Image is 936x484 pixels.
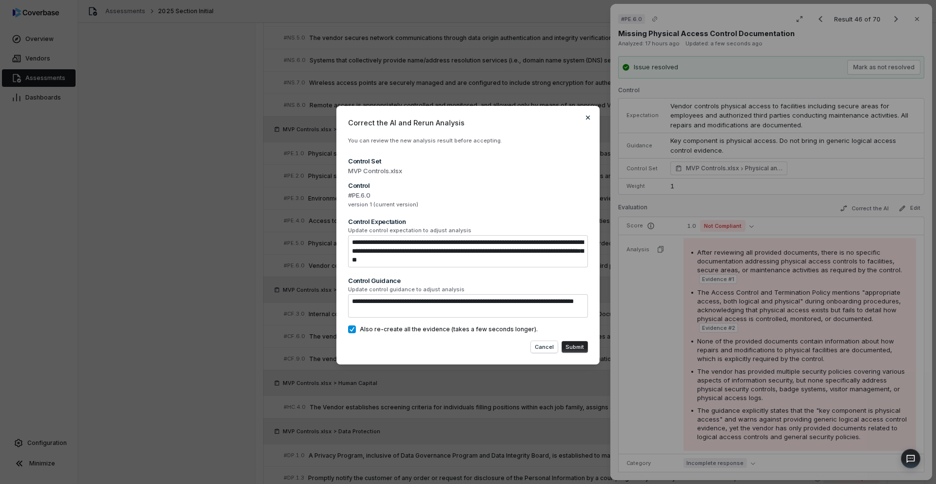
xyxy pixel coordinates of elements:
[348,137,502,144] span: You can review the new analysis result before accepting.
[348,181,588,190] div: Control
[348,286,588,293] span: Update control guidance to adjust analysis
[531,341,558,353] button: Cancel
[348,276,588,285] div: Control Guidance
[348,325,356,333] button: Also re-create all the evidence (takes a few seconds longer).
[348,227,588,234] span: Update control expectation to adjust analysis
[348,118,588,128] span: Correct the AI and Rerun Analysis
[360,325,538,333] span: Also re-create all the evidence (takes a few seconds longer).
[348,201,588,208] span: version 1 (current version)
[348,217,588,226] div: Control Expectation
[562,341,588,353] button: Submit
[348,166,588,176] span: MVP Controls.xlsx
[348,191,588,201] span: #PE.6.0
[348,157,588,165] div: Control Set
